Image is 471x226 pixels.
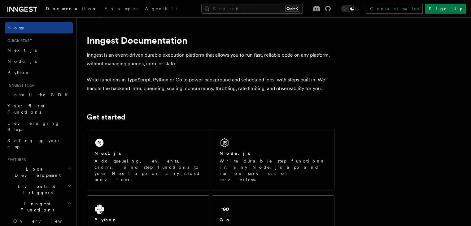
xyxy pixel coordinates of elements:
[141,2,181,17] a: AgentKit
[104,6,137,11] span: Examples
[201,4,303,14] button: Search...Ctrl+K
[7,59,37,64] span: Node.js
[5,45,73,56] a: Next.js
[5,67,73,78] a: Python
[94,150,121,156] h2: Next.js
[366,4,423,14] a: Contact sales
[87,76,334,93] p: Write functions in TypeScript, Python or Go to power background and scheduled jobs, with steps bu...
[220,158,327,183] p: Write durable step functions in any Node.js app and run on servers or serverless.
[5,166,68,178] span: Local Development
[87,51,334,68] p: Inngest is an event-driven durable execution platform that allows you to run fast, reliable code ...
[87,113,125,121] a: Get started
[341,5,356,12] button: Toggle dark mode
[87,129,209,190] a: Next.jsAdd queueing, events, crons, and step functions to your Next app on any cloud provider.
[5,198,73,215] button: Inngest Functions
[212,129,334,190] a: Node.jsWrite durable step functions in any Node.js app and run on servers or serverless.
[5,157,26,162] span: Features
[5,183,68,196] span: Events & Triggers
[5,135,73,152] a: Setting up your app
[94,217,117,223] h2: Python
[5,83,35,88] span: Inngest tour
[5,181,73,198] button: Events & Triggers
[7,92,72,97] span: Install the SDK
[7,70,30,75] span: Python
[7,121,60,132] span: Leveraging Steps
[5,100,73,118] a: Your first Functions
[46,6,97,11] span: Documentation
[5,22,73,33] a: Home
[5,56,73,67] a: Node.js
[94,158,202,183] p: Add queueing, events, crons, and step functions to your Next app on any cloud provider.
[42,2,101,17] a: Documentation
[5,201,67,213] span: Inngest Functions
[220,150,250,156] h2: Node.js
[87,35,334,46] h1: Inngest Documentation
[5,89,73,100] a: Install the SDK
[13,219,77,224] span: Overview
[285,6,299,12] kbd: Ctrl+K
[7,25,25,31] span: Home
[7,138,61,149] span: Setting up your app
[425,4,466,14] a: Sign Up
[5,163,73,181] button: Local Development
[5,118,73,135] a: Leveraging Steps
[5,38,32,43] span: Quick start
[220,217,231,223] h2: Go
[145,6,178,11] span: AgentKit
[7,48,37,53] span: Next.js
[7,103,44,115] span: Your first Functions
[101,2,141,17] a: Examples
